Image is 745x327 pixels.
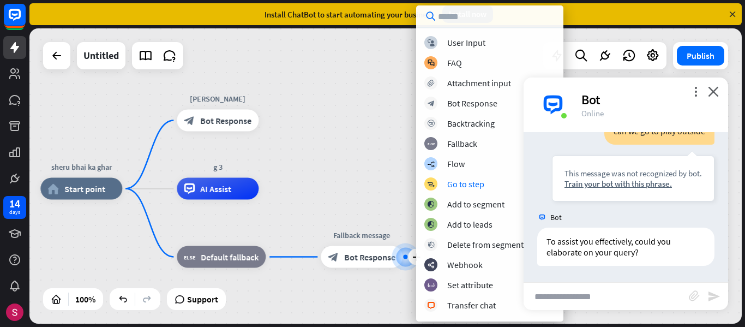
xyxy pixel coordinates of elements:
[32,162,130,173] div: sheru bhai ka ghar
[537,228,714,266] div: To assist you effectively, could you elaborate on your query?
[581,91,715,108] div: Bot
[581,108,715,118] div: Online
[83,42,119,69] div: Untitled
[447,37,485,48] div: User Input
[72,290,99,308] div: 100%
[427,201,435,208] i: block_add_to_segment
[447,239,524,250] div: Delete from segment
[47,183,59,194] i: home_2
[427,181,435,188] i: block_goto
[428,100,435,107] i: block_bot_response
[265,9,434,20] div: Install ChatBot to start automating your business
[447,259,483,270] div: Webhook
[344,252,395,263] span: Bot Response
[427,302,435,309] i: block_livechat
[200,115,251,126] span: Bot Response
[427,221,435,228] i: block_add_to_segment
[447,158,465,169] div: Flow
[564,168,702,179] div: This message was not recognized by bot.
[708,86,719,97] i: close
[64,183,105,194] span: Start point
[428,39,435,46] i: block_user_input
[3,196,26,219] a: 14 days
[9,199,20,209] div: 14
[447,179,484,189] div: Go to step
[187,290,218,308] span: Support
[707,290,720,303] i: send
[428,60,435,67] i: block_faq
[690,86,701,97] i: more_vert
[447,57,462,68] div: FAQ
[428,282,435,289] i: block_set_attribute
[328,252,339,263] i: block_bot_response
[428,241,435,248] i: block_delete_from_segment
[184,115,195,126] i: block_bot_response
[428,140,435,147] i: block_fallback
[447,280,493,290] div: Set attribute
[447,98,497,109] div: Bot Response
[169,162,267,173] div: g 3
[9,4,41,37] button: Open LiveChat chat widget
[447,219,492,230] div: Add to leads
[447,138,477,149] div: Fallback
[447,118,495,129] div: Backtracking
[677,46,724,66] button: Publish
[200,183,231,194] span: AI Assist
[447,199,504,210] div: Add to segment
[428,120,435,127] i: block_backtracking
[201,252,259,263] span: Default fallback
[169,93,267,104] div: [PERSON_NAME]
[447,78,511,88] div: Attachment input
[412,253,420,261] i: plus
[428,261,435,269] i: webhooks
[427,160,435,168] i: builder_tree
[313,230,411,241] div: Fallback message
[447,300,496,311] div: Transfer chat
[564,179,702,189] div: Train your bot with this phrase.
[689,290,700,301] i: block_attachment
[184,252,195,263] i: block_fallback
[428,80,435,87] i: block_attachment
[550,212,562,222] span: Bot
[9,209,20,216] div: days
